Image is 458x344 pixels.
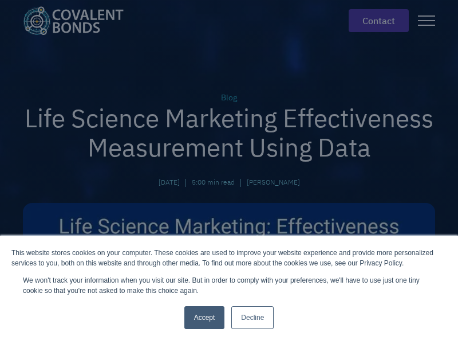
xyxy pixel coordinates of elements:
h1: Life Science Marketing Effectiveness Measurement Using Data [23,104,435,162]
a: Accept [184,306,225,329]
div: This website stores cookies on your computer. These cookies are used to improve your website expe... [11,248,447,268]
a: Decline [231,306,274,329]
div: Blog [23,92,435,104]
div: 5:00 min read [192,177,235,187]
img: Covalent Bonds White / Teal Logo [23,6,124,35]
div: | [184,175,187,189]
div: [DATE] [159,177,180,187]
a: home [23,6,133,35]
a: [PERSON_NAME] [247,177,300,187]
a: contact [349,9,409,32]
div: | [239,175,242,189]
p: We won't track your information when you visit our site. But in order to comply with your prefere... [23,275,435,296]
